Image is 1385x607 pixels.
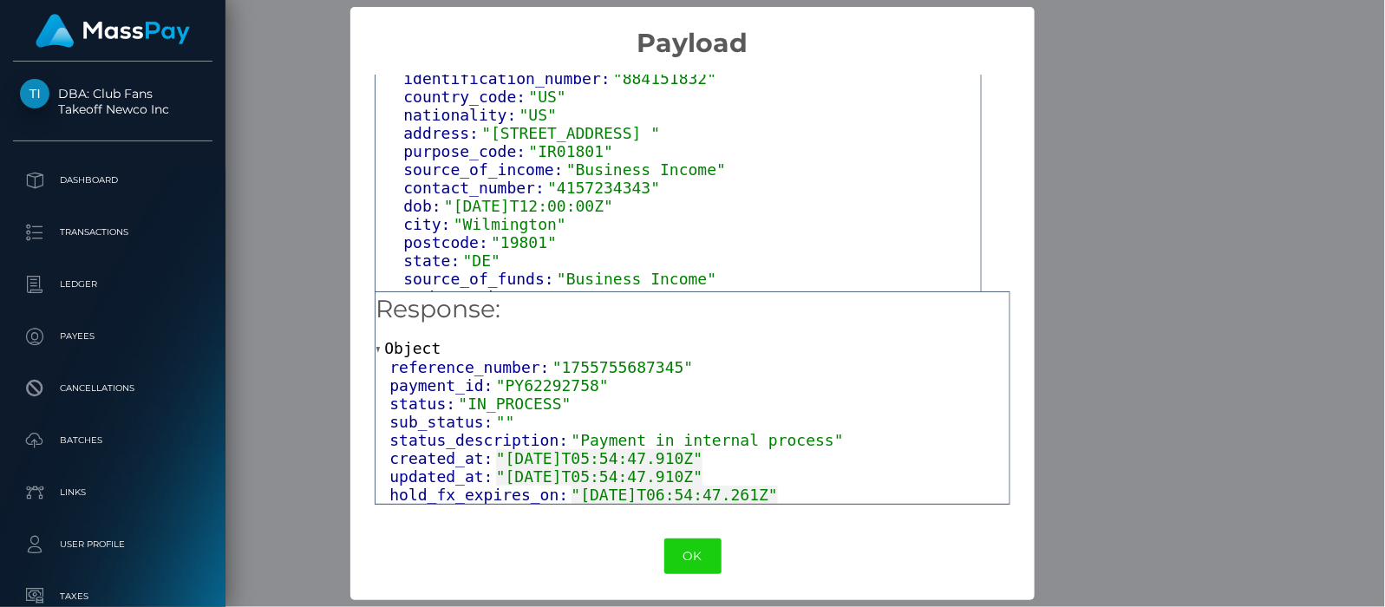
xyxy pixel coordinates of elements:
[20,79,49,108] img: Takeoff Newco Inc
[566,160,726,179] span: "Business Income"
[580,288,674,306] span: "BSB CODE"
[389,467,495,486] span: updated_at:
[519,106,557,124] span: "US"
[403,124,481,142] span: address:
[403,233,491,251] span: postcode:
[376,292,1009,327] h5: Response:
[384,339,441,357] span: Object
[547,179,660,197] span: "4157234343"
[20,271,206,297] p: Ledger
[389,376,495,395] span: payment_id:
[389,486,571,504] span: hold_fx_expires_on:
[389,288,580,306] span: routing_code_type_1:
[463,251,500,270] span: "DE"
[403,160,565,179] span: source_of_income:
[496,467,702,486] span: "[DATE]T05:54:47.910Z"
[613,69,716,88] span: "884151832"
[403,270,557,288] span: source_of_funds:
[403,215,453,233] span: city:
[350,7,1035,59] h2: Payload
[529,88,566,106] span: "US"
[403,179,547,197] span: contact_number:
[403,88,528,106] span: country_code:
[444,197,613,215] span: "[DATE]T12:00:00Z"
[557,270,716,288] span: "Business Income"
[403,197,444,215] span: dob:
[20,167,206,193] p: Dashboard
[454,215,566,233] span: "Wilmington"
[664,538,722,574] button: OK
[403,106,519,124] span: nationality:
[20,428,206,454] p: Batches
[496,413,515,431] span: ""
[403,142,528,160] span: purpose_code:
[389,358,552,376] span: reference_number:
[572,486,778,504] span: "[DATE]T06:54:47.261Z"
[20,323,206,349] p: Payees
[36,14,190,48] img: MassPay Logo
[389,413,495,431] span: sub_status:
[389,395,458,413] span: status:
[403,69,613,88] span: identification_number:
[552,358,694,376] span: "1755755687345"
[496,376,609,395] span: "PY62292758"
[13,86,212,117] span: DBA: Club Fans Takeoff Newco Inc
[20,219,206,245] p: Transactions
[529,142,614,160] span: "IR01801"
[20,532,206,558] p: User Profile
[403,251,462,270] span: state:
[572,431,844,449] span: "Payment in internal process"
[389,449,495,467] span: created_at:
[481,124,660,142] span: "[STREET_ADDRESS] "
[491,233,557,251] span: "19801"
[20,480,206,506] p: Links
[20,375,206,401] p: Cancellations
[496,449,702,467] span: "[DATE]T05:54:47.910Z"
[389,431,571,449] span: status_description:
[458,395,571,413] span: "IN_PROCESS"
